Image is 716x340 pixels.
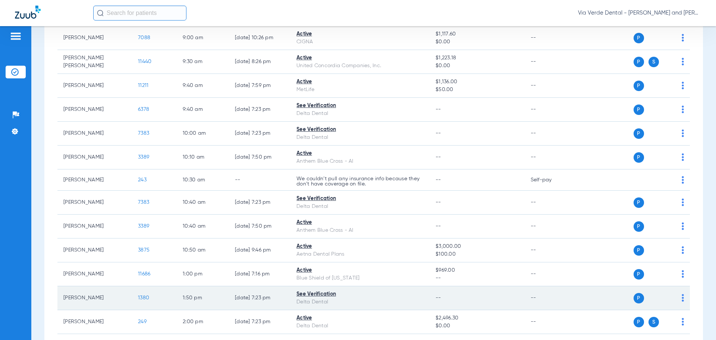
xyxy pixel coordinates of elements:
iframe: Chat Widget [679,304,716,340]
td: 9:30 AM [177,50,229,74]
td: -- [525,215,575,238]
td: [PERSON_NAME] [57,310,132,334]
span: 7383 [138,131,149,136]
div: See Verification [296,126,424,134]
span: -- [436,274,518,282]
div: Delta Dental [296,203,424,210]
img: group-dot-blue.svg [682,222,684,230]
span: Via Verde Dental - [PERSON_NAME] and [PERSON_NAME] DDS [578,9,701,17]
span: $969.00 [436,266,518,274]
td: 10:30 AM [177,169,229,191]
div: Anthem Blue Cross - AI [296,227,424,234]
div: Delta Dental [296,322,424,330]
td: 1:00 PM [177,262,229,286]
span: -- [436,131,441,136]
div: Active [296,54,424,62]
span: $100.00 [436,250,518,258]
div: CIGNA [296,38,424,46]
td: -- [525,286,575,310]
div: See Verification [296,290,424,298]
span: 11211 [138,83,148,88]
div: United Concordia Companies, Inc. [296,62,424,70]
img: group-dot-blue.svg [682,82,684,89]
td: [PERSON_NAME] [57,74,132,98]
td: [DATE] 7:23 PM [229,191,291,215]
td: [PERSON_NAME] [57,146,132,169]
span: -- [436,107,441,112]
div: Active [296,30,424,38]
span: 11686 [138,271,150,277]
div: Active [296,314,424,322]
td: [PERSON_NAME] [57,98,132,122]
span: $0.00 [436,38,518,46]
span: $1,117.60 [436,30,518,38]
td: [DATE] 7:50 PM [229,146,291,169]
div: Active [296,243,424,250]
span: P [634,33,644,43]
span: 6378 [138,107,149,112]
span: 249 [138,319,147,324]
input: Search for patients [93,6,186,21]
span: $0.00 [436,62,518,70]
span: $2,496.30 [436,314,518,322]
td: 10:40 AM [177,191,229,215]
img: group-dot-blue.svg [682,153,684,161]
span: -- [436,200,441,205]
span: -- [436,295,441,300]
span: -- [436,224,441,229]
div: MetLife [296,86,424,94]
div: Anthem Blue Cross - AI [296,157,424,165]
span: P [634,81,644,91]
td: 10:50 AM [177,238,229,262]
img: group-dot-blue.svg [682,294,684,302]
span: S [649,57,659,67]
td: [DATE] 9:46 PM [229,238,291,262]
span: P [634,221,644,232]
span: 3389 [138,224,149,229]
img: group-dot-blue.svg [682,106,684,113]
span: 11440 [138,59,151,64]
span: P [634,269,644,280]
td: 1:50 PM [177,286,229,310]
td: [PERSON_NAME] [57,169,132,191]
div: Active [296,150,424,157]
td: [PERSON_NAME] [57,26,132,50]
td: -- [525,238,575,262]
img: hamburger-icon [10,32,22,41]
td: Self-pay [525,169,575,191]
td: [DATE] 7:59 PM [229,74,291,98]
span: 243 [138,177,147,183]
div: See Verification [296,102,424,110]
span: -- [436,155,441,160]
span: 7088 [138,35,150,40]
div: Active [296,219,424,227]
td: 10:00 AM [177,122,229,146]
div: Active [296,266,424,274]
td: [DATE] 10:26 PM [229,26,291,50]
td: 10:40 AM [177,215,229,238]
img: group-dot-blue.svg [682,199,684,206]
td: 10:10 AM [177,146,229,169]
span: -- [436,177,441,183]
span: 3389 [138,155,149,160]
span: P [634,245,644,256]
td: -- [525,74,575,98]
span: P [634,317,644,327]
td: [PERSON_NAME] [PERSON_NAME] [57,50,132,74]
td: 2:00 PM [177,310,229,334]
span: 7383 [138,200,149,205]
span: P [634,197,644,208]
td: 9:00 AM [177,26,229,50]
td: [PERSON_NAME] [57,122,132,146]
td: -- [525,262,575,286]
td: [DATE] 8:26 PM [229,50,291,74]
span: $50.00 [436,86,518,94]
td: -- [525,26,575,50]
img: group-dot-blue.svg [682,176,684,184]
td: 9:40 AM [177,98,229,122]
div: Blue Shield of [US_STATE] [296,274,424,282]
td: [DATE] 7:16 PM [229,262,291,286]
div: Aetna Dental Plans [296,250,424,258]
span: P [634,293,644,303]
